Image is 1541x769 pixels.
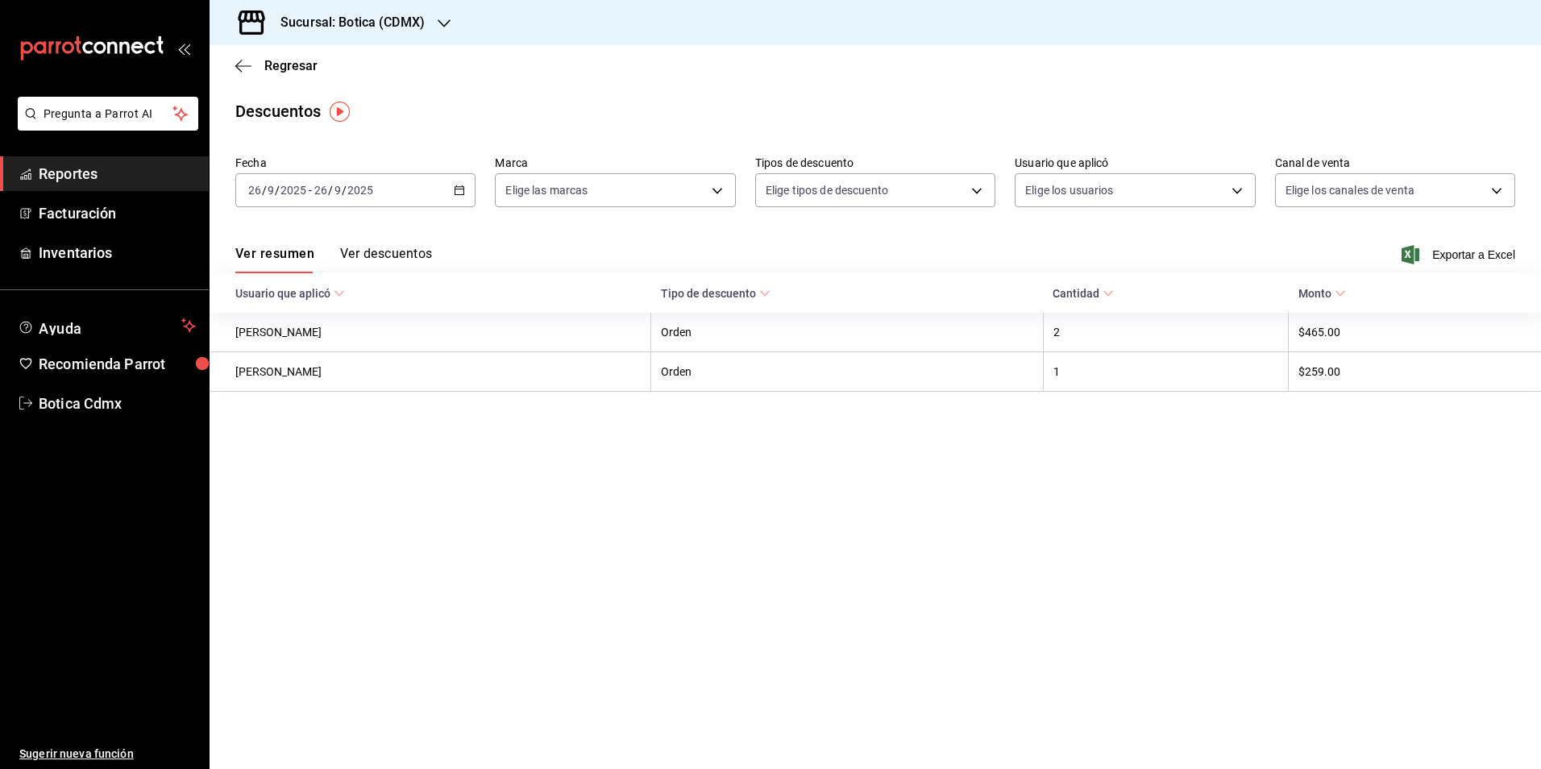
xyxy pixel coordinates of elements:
span: Elige los usuarios [1025,182,1113,198]
th: Orden [651,313,1044,352]
input: -- [247,184,262,197]
th: 1 [1043,352,1288,392]
span: Inventarios [39,242,196,264]
span: Reportes [39,163,196,185]
th: 2 [1043,313,1288,352]
input: -- [334,184,342,197]
button: Pregunta a Parrot AI [18,97,198,131]
div: Descuentos [235,99,321,123]
label: Usuario que aplicó [1015,157,1255,168]
span: Cantidad [1053,287,1114,300]
span: Tipo de descuento [661,287,770,300]
label: Marca [495,157,735,168]
label: Tipos de descuento [755,157,995,168]
th: [PERSON_NAME] [210,313,651,352]
button: Exportar a Excel [1405,245,1515,264]
img: Tooltip marker [330,102,350,122]
button: Regresar [235,58,318,73]
th: Orden [651,352,1044,392]
button: Ver resumen [235,246,314,273]
div: navigation tabs [235,246,432,273]
span: Usuario que aplicó [235,287,345,300]
span: Regresar [264,58,318,73]
th: [PERSON_NAME] [210,352,651,392]
span: Elige tipos de descuento [766,182,888,198]
span: / [342,184,347,197]
span: Facturación [39,202,196,224]
label: Fecha [235,157,476,168]
span: Botica Cdmx [39,393,196,414]
th: $465.00 [1289,313,1541,352]
input: ---- [347,184,374,197]
span: Elige los canales de venta [1286,182,1414,198]
span: Pregunta a Parrot AI [44,106,173,123]
span: / [328,184,333,197]
a: Pregunta a Parrot AI [11,117,198,134]
span: / [262,184,267,197]
span: Recomienda Parrot [39,353,196,375]
button: Ver descuentos [340,246,432,273]
span: Ayuda [39,316,175,335]
span: - [309,184,312,197]
label: Canal de venta [1275,157,1515,168]
span: Sugerir nueva función [19,746,196,763]
input: -- [267,184,275,197]
span: Monto [1298,287,1346,300]
span: / [275,184,280,197]
input: -- [314,184,328,197]
button: open_drawer_menu [177,42,190,55]
span: Elige las marcas [505,182,588,198]
input: ---- [280,184,307,197]
th: $259.00 [1289,352,1541,392]
h3: Sucursal: Botica (CDMX) [268,13,425,32]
